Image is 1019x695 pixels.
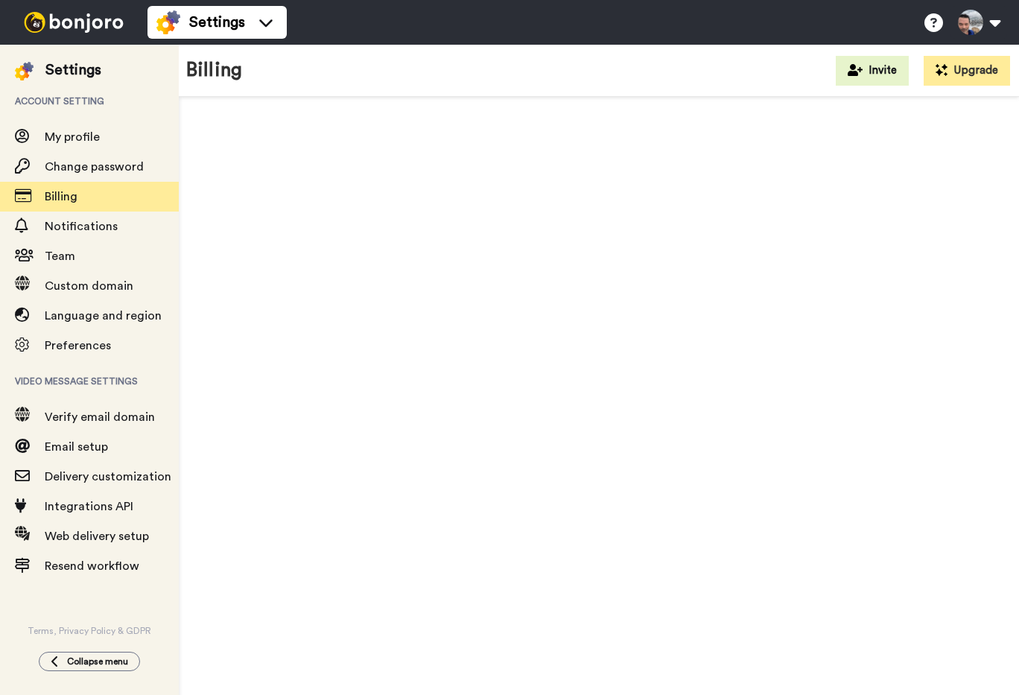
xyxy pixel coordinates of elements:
img: settings-colored.svg [15,62,34,80]
div: Settings [45,60,101,80]
span: Email setup [45,441,108,453]
span: Language and region [45,310,162,322]
img: bj-logo-header-white.svg [18,12,130,33]
span: Delivery customization [45,471,171,483]
span: Custom domain [45,280,133,292]
span: Web delivery setup [45,530,149,542]
span: Team [45,250,75,262]
img: settings-colored.svg [156,10,180,34]
span: My profile [45,131,100,143]
span: Integrations API [45,501,133,512]
span: Collapse menu [67,656,128,667]
button: Invite [836,56,909,86]
span: Change password [45,161,144,173]
span: Resend workflow [45,560,139,572]
span: Verify email domain [45,411,155,423]
span: Billing [45,191,77,203]
span: Notifications [45,220,118,232]
button: Upgrade [924,56,1010,86]
h1: Billing [186,60,242,81]
button: Collapse menu [39,652,140,671]
span: Settings [189,12,245,33]
span: Preferences [45,340,111,352]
